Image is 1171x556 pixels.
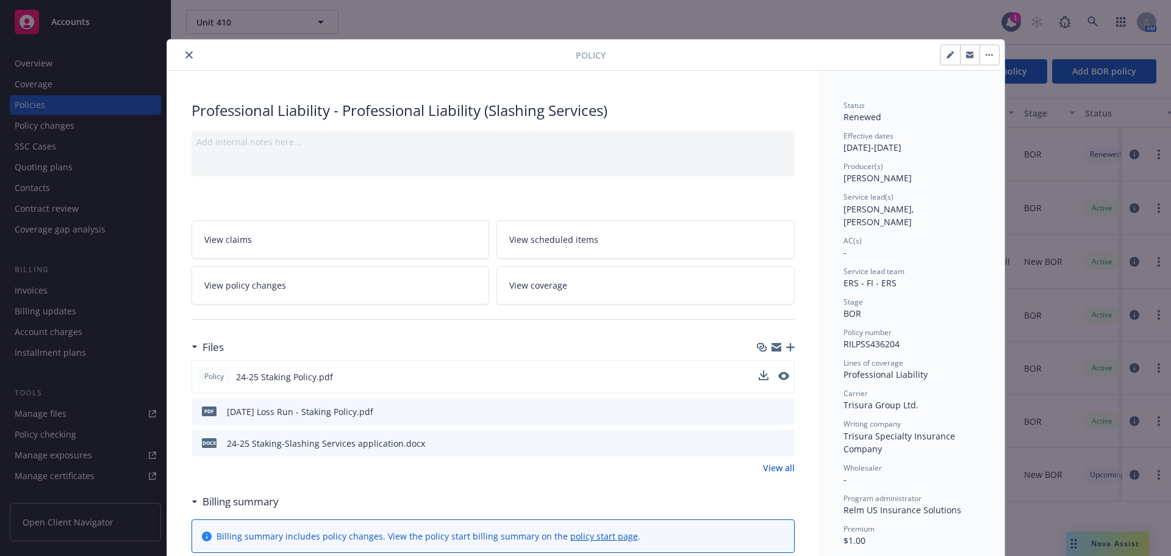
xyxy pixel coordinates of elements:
[217,530,640,543] div: Billing summary includes policy changes. View the policy start billing summary on the .
[763,461,795,474] a: View all
[843,399,919,411] span: Trisura Group Ltd.
[843,236,862,246] span: AC(s)
[496,266,795,305] a: View coverage
[509,233,598,246] span: View scheduled items
[843,504,961,516] span: Relm US Insurance Solutions
[843,192,893,202] span: Service lead(s)
[182,48,196,62] button: close
[843,131,893,141] span: Effective dates
[843,358,903,368] span: Lines of coverage
[192,339,224,355] div: Files
[759,405,769,418] button: download file
[843,161,883,171] span: Producer(s)
[759,370,768,383] button: download file
[843,463,882,473] span: Wholesaler
[509,279,567,292] span: View coverage
[202,339,224,355] h3: Files
[843,368,980,381] div: Professional Liability
[843,203,917,228] span: [PERSON_NAME], [PERSON_NAME]
[192,266,490,305] a: View policy changes
[192,494,279,510] div: Billing summary
[202,406,217,416] span: pdf
[236,370,333,383] span: 24-25 Staking Policy.pdf
[192,100,795,121] div: Professional Liability - Professional Liability (Slashing Services)
[202,494,279,510] h3: Billing summary
[576,49,606,62] span: Policy
[843,430,958,455] span: Trisura Specialty Insurance Company
[759,370,768,380] button: download file
[843,100,865,110] span: Status
[843,535,865,546] span: $1.00
[778,372,789,380] button: preview file
[843,297,863,307] span: Stage
[843,474,847,485] span: -
[843,419,901,429] span: Writing company
[202,371,226,382] span: Policy
[843,247,847,258] span: -
[227,437,425,450] div: 24-25 Staking-Slashing Services application.docx
[227,405,373,418] div: [DATE] Loss Run - Staking Policy.pdf
[759,437,769,450] button: download file
[843,388,868,399] span: Carrier
[843,277,897,289] span: ERS - FI - ERS
[202,438,217,447] span: docx
[778,370,789,383] button: preview file
[843,338,900,350] span: RILPSS436204
[196,135,790,148] div: Add internal notes here...
[843,172,912,184] span: [PERSON_NAME]
[204,233,252,246] span: View claims
[779,437,790,450] button: preview file
[496,220,795,259] a: View scheduled items
[570,530,638,542] a: policy start page
[843,308,861,319] span: BOR
[843,131,980,154] div: [DATE] - [DATE]
[843,266,904,276] span: Service lead team
[843,111,881,123] span: Renewed
[843,327,892,338] span: Policy number
[192,220,490,259] a: View claims
[204,279,286,292] span: View policy changes
[779,405,790,418] button: preview file
[843,493,922,504] span: Program administrator
[843,524,875,534] span: Premium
